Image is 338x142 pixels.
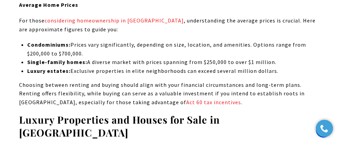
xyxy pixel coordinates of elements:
strong: Condominiums: [27,41,70,48]
strong: Luxury estates: [27,67,70,74]
a: Act 60 tax incentives - open in a new tab [186,99,241,106]
li: Exclusive properties in elite neighborhoods can exceed several million dollars. [27,67,319,76]
strong: Luxury Properties and Houses for Sale in [GEOGRAPHIC_DATA] [19,113,220,139]
span: Choosing between renting and buying should align with your financial circumstances and long-term ... [19,81,305,106]
strong: Single-family homes: [27,59,87,65]
a: considering homeownership in Guaynabo - open in a new tab [45,17,184,24]
span: For those [19,17,45,24]
strong: Average Home Prices [19,1,78,8]
span: , understanding the average prices is crucial. Here are approximate figures to guide you: [19,17,316,33]
li: Prices vary significantly, depending on size, location, and amenities. Options range from $200,00... [27,41,319,58]
li: A diverse market with prices spanning from $250,000 to over $1 million. [27,58,319,67]
span: considering homeownership in [GEOGRAPHIC_DATA] [45,17,184,24]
